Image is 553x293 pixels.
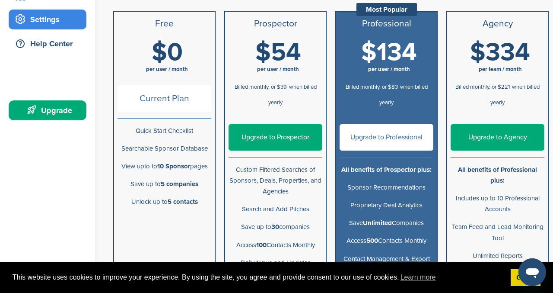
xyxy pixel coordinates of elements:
[340,19,433,29] h3: Professional
[340,218,433,229] p: Save Companies
[340,182,433,193] p: Sponsor Recommendations
[118,126,211,136] p: Quick Start Checklist
[229,204,322,215] p: Search and Add Pitches
[256,241,267,249] b: 100
[363,219,392,227] b: Unlimited
[157,162,190,170] b: 10 Sponsor
[9,34,86,54] a: Help Center
[451,251,544,261] p: Unlimited Reports
[257,66,299,73] span: per user / month
[340,235,433,246] p: Access Contacts Monthly
[379,84,428,106] span: when billed yearly
[361,37,417,68] span: $134
[458,166,537,184] b: All benefits of Professional plus:
[118,179,211,190] p: Save up to
[268,84,317,106] span: when billed yearly
[9,100,86,120] a: Upgrade
[168,198,198,206] b: 5 contacts
[13,103,86,118] div: Upgrade
[271,223,279,231] b: 30
[235,84,287,90] span: Billed monthly, or $39
[229,240,322,251] p: Access Contacts Monthly
[455,84,510,90] span: Billed monthly, or $221
[340,254,433,264] p: Contact Management & Export
[118,196,211,207] p: Unlock up to
[366,237,378,245] b: 500
[356,3,417,16] div: Most Popular
[118,85,211,112] span: Current Plan
[511,269,540,287] a: dismiss cookie message
[13,36,86,52] div: Help Center
[118,19,211,29] h3: Free
[399,271,437,284] a: learn more about cookies
[479,66,522,73] span: per team / month
[340,124,433,151] a: Upgrade to Professional
[152,37,183,68] span: $0
[490,84,540,106] span: when billed yearly
[229,164,322,197] p: Custom Filtered Searches of Sponsors, Deals, Properties, and Agencies
[341,166,432,174] b: All benefits of Prospector plus:
[146,66,188,73] span: per user / month
[229,19,322,29] h3: Prospector
[9,10,86,29] a: Settings
[470,37,530,68] span: $334
[451,19,544,29] h3: Agency
[229,258,322,268] p: Daily News and Updates
[368,66,410,73] span: per user / month
[346,84,398,90] span: Billed monthly, or $83
[518,258,546,286] iframe: Button to launch messaging window
[229,124,322,151] a: Upgrade to Prospector
[451,124,544,151] a: Upgrade to Agency
[451,193,544,215] p: Includes up to 10 Professional Accounts
[161,180,198,188] b: 5 companies
[13,12,86,27] div: Settings
[118,143,211,154] p: Searchable Sponsor Database
[13,271,504,284] span: This website uses cookies to improve your experience. By using the site, you agree and provide co...
[451,222,544,243] p: Team Feed and Lead Monitoring Tool
[255,37,301,68] span: $54
[229,222,322,232] p: Save up to companies
[118,161,211,172] p: View upto to pages
[340,200,433,211] p: Proprietary Deal Analytics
